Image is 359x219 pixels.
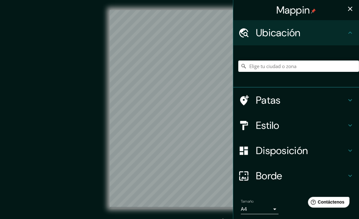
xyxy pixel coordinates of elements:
input: Elige tu ciudad o zona [238,61,359,72]
div: Patas [233,88,359,113]
font: A4 [241,206,247,212]
font: Mappin [276,3,310,17]
canvas: Mapa [110,10,249,207]
iframe: Lanzador de widgets de ayuda [303,194,352,212]
div: Borde [233,163,359,188]
font: Estilo [256,119,279,132]
font: Borde [256,169,282,182]
font: Disposición [256,144,308,157]
img: pin-icon.png [311,9,316,14]
font: Tamaño [241,199,254,204]
div: A4 [241,204,279,214]
font: Patas [256,94,281,107]
font: Ubicación [256,26,301,39]
div: Disposición [233,138,359,163]
div: Ubicación [233,20,359,45]
div: Estilo [233,113,359,138]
